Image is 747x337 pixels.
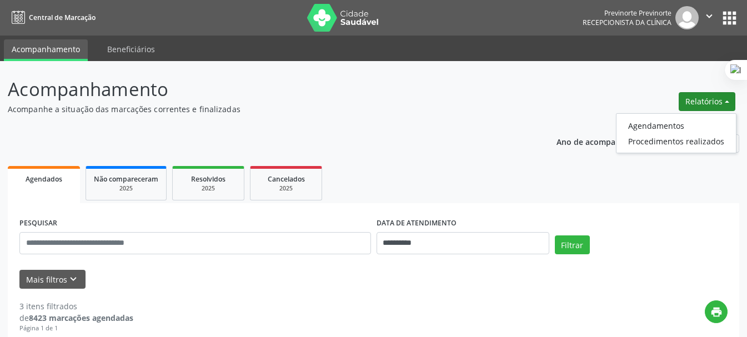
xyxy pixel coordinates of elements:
a: Agendamentos [616,118,736,133]
button: Mais filtroskeyboard_arrow_down [19,270,86,289]
span: Central de Marcação [29,13,96,22]
p: Ano de acompanhamento [557,134,655,148]
span: Não compareceram [94,174,158,184]
strong: 8423 marcações agendadas [29,313,133,323]
p: Acompanhe a situação das marcações correntes e finalizadas [8,103,520,115]
div: Página 1 de 1 [19,324,133,333]
label: PESQUISAR [19,215,57,232]
button: print [705,300,728,323]
label: DATA DE ATENDIMENTO [377,215,457,232]
div: Previnorte Previnorte [583,8,671,18]
ul: Relatórios [616,113,736,153]
img: img [675,6,699,29]
div: 2025 [181,184,236,193]
span: Recepcionista da clínica [583,18,671,27]
div: 2025 [94,184,158,193]
a: Central de Marcação [8,8,96,27]
button: Relatórios [679,92,735,111]
button:  [699,6,720,29]
button: Filtrar [555,235,590,254]
span: Agendados [26,174,62,184]
a: Beneficiários [99,39,163,59]
div: de [19,312,133,324]
i: keyboard_arrow_down [67,273,79,285]
span: Cancelados [268,174,305,184]
div: 2025 [258,184,314,193]
a: Procedimentos realizados [616,133,736,149]
div: 3 itens filtrados [19,300,133,312]
p: Acompanhamento [8,76,520,103]
i: print [710,306,723,318]
a: Acompanhamento [4,39,88,61]
i:  [703,10,715,22]
button: apps [720,8,739,28]
span: Resolvidos [191,174,225,184]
